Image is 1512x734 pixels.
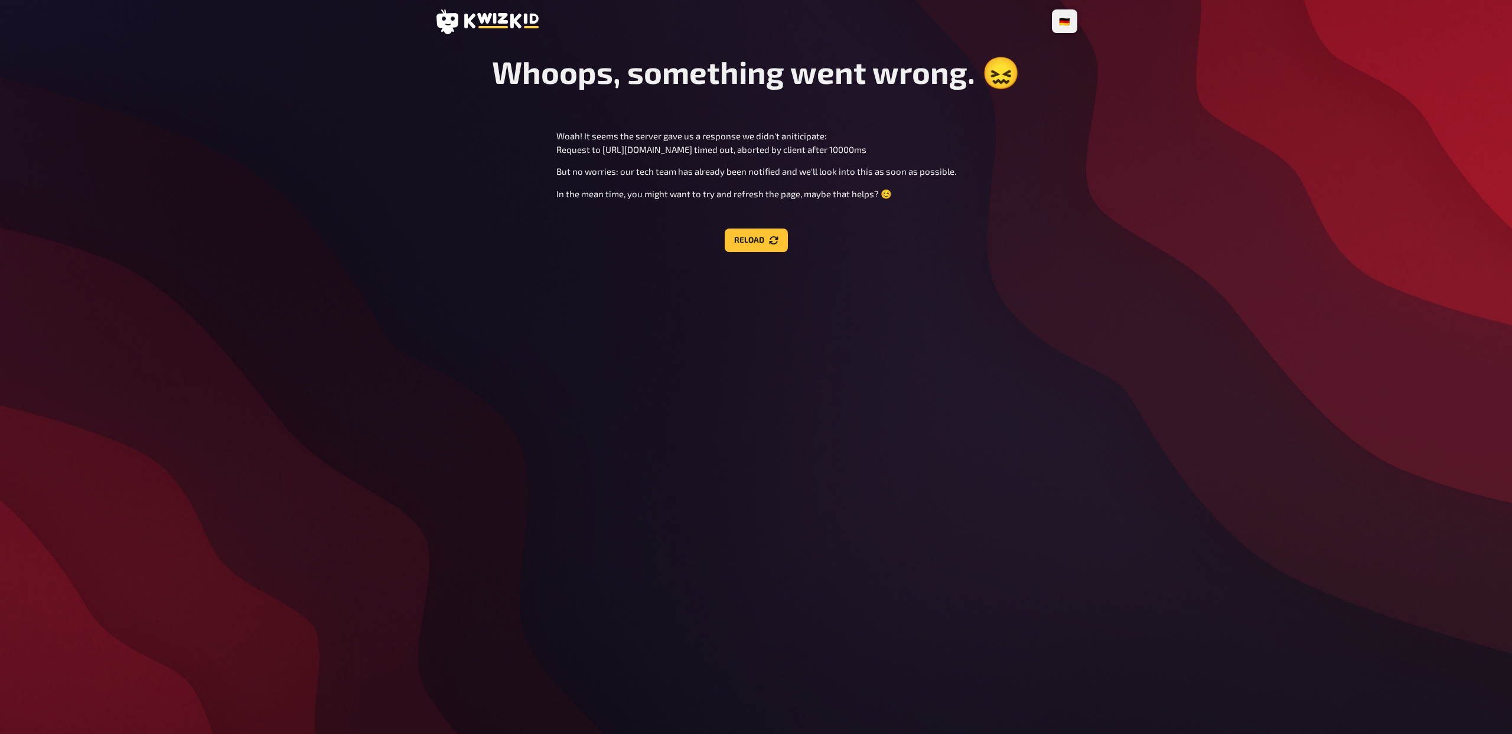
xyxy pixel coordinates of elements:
[1054,12,1075,31] li: 🇩🇪
[556,129,956,156] p: Woah! It seems the server gave us a response we didn't aniticipate: Request to [URL][DOMAIN_NAME]...
[725,229,788,252] button: Reload
[492,53,1021,92] h1: Whoops, something went wrong. 😖
[556,187,956,201] p: In the mean time, you might want to try and refresh the page, maybe that helps? 😊
[556,165,956,178] p: But no worries: our tech team has already been notified and we'll look into this as soon as possi...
